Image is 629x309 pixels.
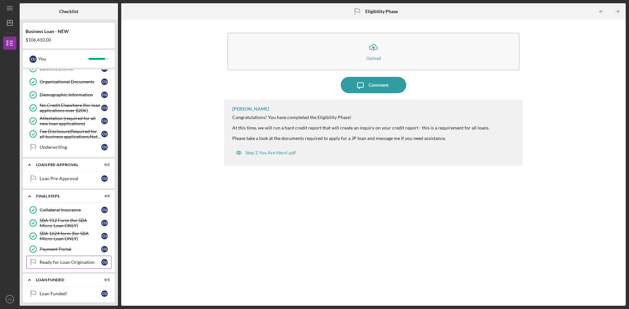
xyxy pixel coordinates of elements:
div: Loan Funded! [40,291,101,296]
text: CU [8,298,12,301]
button: CU [3,293,16,306]
div: C U [101,175,108,182]
div: LOAN PRE-APPROVAL [36,163,93,167]
a: Collateral InsuranceCU [26,203,111,216]
div: Business Loan - NEW [26,29,112,34]
div: $106,410.00 [26,37,112,43]
div: Collateral Insurance [40,207,101,213]
div: No Credit Elsewhere (for loan applications over $20K) [40,103,101,113]
div: Loan Pre-Approval [40,176,101,181]
div: SBA 1624 form (for SBA Micro-Loan ONLY) [40,231,101,241]
a: Organizational DocumentsCU [26,75,111,88]
div: C U [101,92,108,98]
div: C U [101,118,108,124]
a: Fee Disclosure(Required for all business applications,Not needed for Contractor loans)CU [26,128,111,141]
button: Upload [227,33,520,70]
div: SBA 912 Form (for SBA Micro-Loan ONLY) [40,218,101,228]
a: Demographic InformationCU [26,88,111,101]
div: C U [101,207,108,213]
div: C U [101,78,108,85]
div: Attestation (required for all new loan applications) [40,116,101,126]
div: Please take a look at the documents required to apply for a JP loan and message me if you need as... [232,136,489,141]
div: Ready for Loan Origination [40,260,101,265]
b: Eligibility Phase [365,9,398,14]
div: Payment Portal [40,247,101,252]
div: 4 / 5 [98,194,110,198]
div: C U [101,220,108,226]
div: C U [101,233,108,239]
a: Attestation (required for all new loan applications)CU [26,114,111,128]
div: Underwriting [40,145,101,150]
button: Step 2 You Are Here!.pdf [232,146,299,159]
div: Demographic Information [40,92,101,97]
a: Payment PortalCU [26,243,111,256]
div: You [38,53,88,64]
a: Loan Pre-ApprovalCU [26,172,111,185]
div: Comment [369,77,389,93]
a: SBA 1624 form (for SBA Micro-Loan ONLY)CU [26,230,111,243]
div: C U [101,246,108,252]
div: C U [101,259,108,266]
div: C U [101,131,108,137]
div: Upload [366,56,381,60]
div: 0 / 1 [98,163,110,167]
a: Ready for Loan OriginationCU [26,256,111,269]
div: At this time, we will run a hard credit report that will create an inquiry on your credit report ... [232,125,489,130]
div: LOAN FUNDED [36,278,93,282]
div: 0 / 1 [98,278,110,282]
div: FINAL STEPS [36,194,93,198]
div: C U [101,290,108,297]
a: UnderwritingCU [26,141,111,154]
div: C U [29,56,37,63]
div: [PERSON_NAME] [232,106,269,112]
a: SBA 912 Form (for SBA Micro-Loan ONLY)CU [26,216,111,230]
div: C U [101,105,108,111]
b: Checklist [59,9,78,14]
div: C U [101,144,108,150]
a: Loan Funded!CU [26,287,111,300]
div: Congratulations! You have completed the Eligibility Phase! [232,115,489,120]
div: Organizational Documents [40,79,101,84]
button: Comment [341,77,406,93]
a: No Credit Elsewhere (for loan applications over $20K)CU [26,101,111,114]
div: Step 2 You Are Here!.pdf [245,150,296,155]
div: Fee Disclosure(Required for all business applications,Not needed for Contractor loans) [40,129,101,139]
